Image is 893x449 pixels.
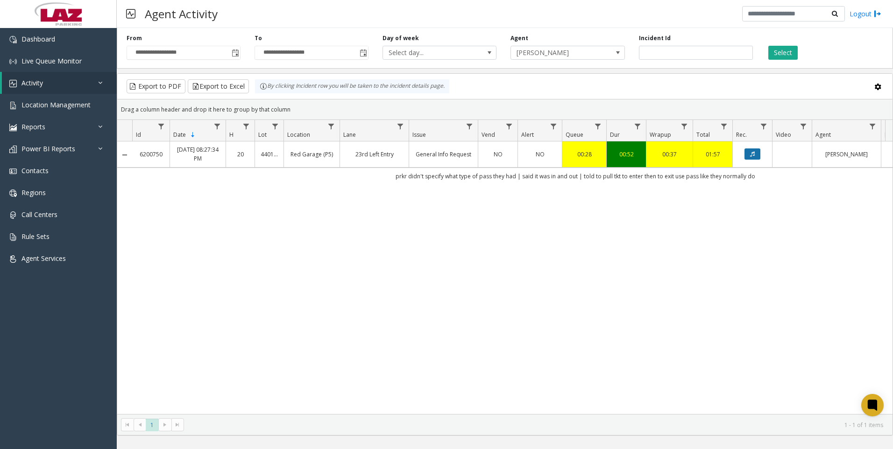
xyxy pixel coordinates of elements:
a: H Filter Menu [240,120,253,133]
a: Dur Filter Menu [631,120,644,133]
a: Queue Filter Menu [592,120,604,133]
img: 'icon' [9,36,17,43]
div: By clicking Incident row you will be taken to the incident details page. [255,79,449,93]
div: Data table [117,120,893,414]
img: 'icon' [9,189,17,197]
span: Alert [521,131,534,139]
label: To [255,34,262,42]
span: Location Management [21,100,91,109]
img: 'icon' [9,102,17,109]
img: infoIcon.svg [260,83,267,90]
a: [DATE] 08:27:34 PM [176,145,220,163]
span: Agent Services [21,254,66,263]
span: Page 1 [146,419,158,431]
a: 00:28 [568,150,601,159]
span: Total [696,131,710,139]
img: 'icon' [9,80,17,87]
span: H [229,131,234,139]
a: 00:52 [612,150,640,159]
span: Dur [610,131,620,139]
span: Rule Sets [21,232,50,241]
a: Rec. Filter Menu [758,120,770,133]
img: 'icon' [9,255,17,263]
a: Issue Filter Menu [463,120,476,133]
label: Day of week [383,34,419,42]
button: Export to PDF [127,79,185,93]
span: Agent [815,131,831,139]
a: Lot Filter Menu [269,120,282,133]
a: Agent Filter Menu [866,120,879,133]
span: Toggle popup [230,46,240,59]
img: 'icon' [9,233,17,241]
span: Date [173,131,186,139]
span: Id [136,131,141,139]
span: Contacts [21,166,49,175]
a: Date Filter Menu [211,120,224,133]
h3: Agent Activity [140,2,222,25]
span: Issue [412,131,426,139]
span: Call Centers [21,210,57,219]
span: Select day... [383,46,474,59]
a: [PERSON_NAME] [818,150,875,159]
span: Lot [258,131,267,139]
span: Queue [566,131,583,139]
span: Wrapup [650,131,671,139]
span: NO [494,150,503,158]
a: Collapse Details [117,151,132,159]
a: Alert Filter Menu [547,120,560,133]
span: Live Queue Monitor [21,56,82,65]
button: Export to Excel [188,79,249,93]
span: Reports [21,122,45,131]
a: Vend Filter Menu [503,120,516,133]
img: 'icon' [9,211,17,219]
img: pageIcon [126,2,135,25]
span: Sortable [189,131,197,139]
a: Total Filter Menu [718,120,730,133]
a: Wrapup Filter Menu [678,120,691,133]
span: Toggle popup [358,46,368,59]
label: Agent [510,34,528,42]
a: 00:37 [652,150,687,159]
label: Incident Id [639,34,671,42]
a: 6200750 [138,150,164,159]
a: 01:57 [699,150,727,159]
a: Lane Filter Menu [394,120,407,133]
a: Id Filter Menu [155,120,168,133]
a: 20 [232,150,249,159]
a: General Info Request [415,150,472,159]
kendo-pager-info: 1 - 1 of 1 items [190,421,883,429]
a: 23rd Left Entry [346,150,403,159]
span: Activity [21,78,43,87]
img: 'icon' [9,168,17,175]
img: 'icon' [9,124,17,131]
span: Video [776,131,791,139]
a: Logout [850,9,881,19]
div: Drag a column header and drop it here to group by that column [117,101,893,118]
label: From [127,34,142,42]
a: 440105 [261,150,278,159]
img: 'icon' [9,146,17,153]
a: NO [524,150,556,159]
button: Select [768,46,798,60]
a: Location Filter Menu [325,120,338,133]
span: Lane [343,131,356,139]
span: Vend [482,131,495,139]
span: [PERSON_NAME] [511,46,602,59]
a: Activity [2,72,117,94]
a: Red Garage (P5) [290,150,334,159]
img: 'icon' [9,58,17,65]
a: NO [484,150,512,159]
span: Power BI Reports [21,144,75,153]
span: Location [287,131,310,139]
a: Video Filter Menu [797,120,810,133]
span: Dashboard [21,35,55,43]
span: Regions [21,188,46,197]
img: logout [874,9,881,19]
span: Rec. [736,131,747,139]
